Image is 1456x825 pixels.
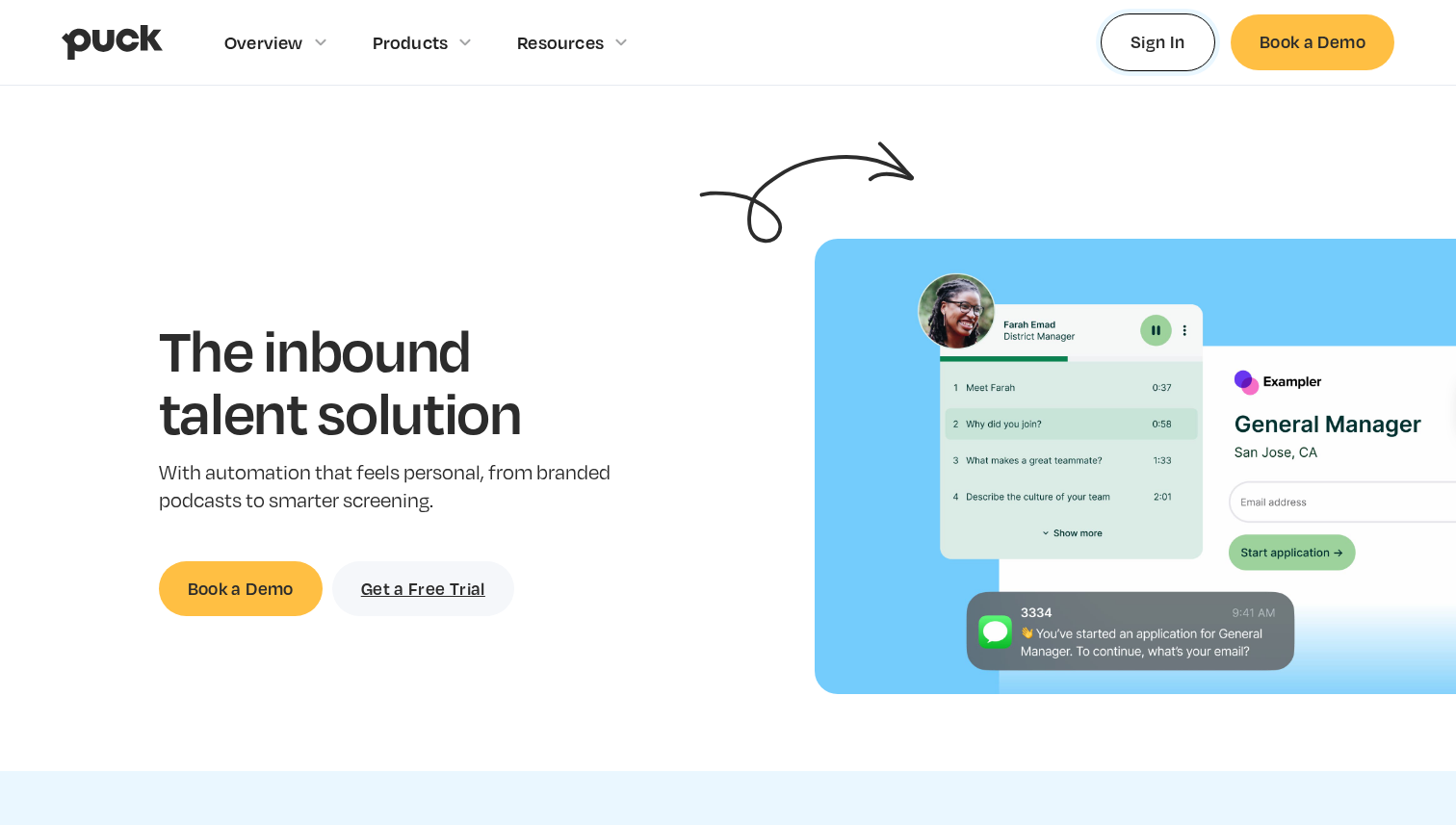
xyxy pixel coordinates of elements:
p: With automation that feels personal, from branded podcasts to smarter screening. [159,459,616,515]
div: Resources [517,32,604,53]
div: Products [373,32,449,53]
a: Sign In [1101,13,1215,70]
h1: The inbound talent solution [159,318,616,444]
div: Overview [224,32,303,53]
a: Get a Free Trial [332,561,514,616]
a: Book a Demo [1231,14,1394,69]
a: Book a Demo [159,561,323,616]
